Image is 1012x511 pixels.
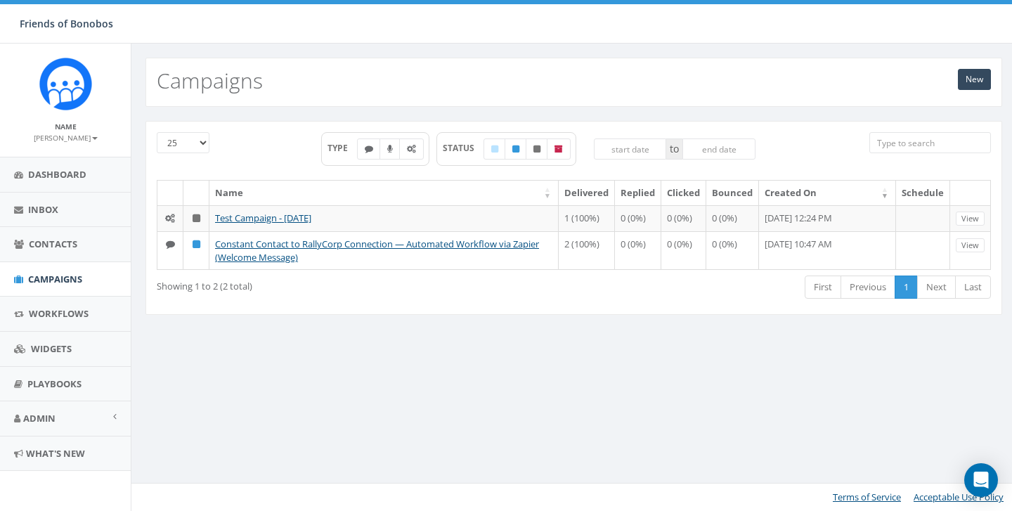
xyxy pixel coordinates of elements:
[964,463,998,497] div: Open Intercom Messenger
[706,181,759,205] th: Bounced
[594,138,667,160] input: start date
[193,240,200,249] i: Published
[443,142,484,154] span: STATUS
[956,212,985,226] a: View
[958,69,991,90] a: New
[706,231,759,269] td: 0 (0%)
[955,276,991,299] a: Last
[166,240,175,249] i: Text SMS
[209,181,559,205] th: Name: activate to sort column ascending
[327,142,358,154] span: TYPE
[615,205,661,232] td: 0 (0%)
[615,181,661,205] th: Replied
[157,69,263,92] h2: Campaigns
[615,231,661,269] td: 0 (0%)
[39,58,92,110] img: Rally_Corp_Icon.png
[833,491,901,503] a: Terms of Service
[759,181,896,205] th: Created On: activate to sort column ascending
[28,168,86,181] span: Dashboard
[526,138,548,160] label: Unpublished
[157,274,492,293] div: Showing 1 to 2 (2 total)
[491,145,498,153] i: Draft
[661,181,706,205] th: Clicked
[661,231,706,269] td: 0 (0%)
[682,138,755,160] input: end date
[165,214,175,223] i: Automated Message
[387,145,393,153] i: Ringless Voice Mail
[559,205,615,232] td: 1 (100%)
[505,138,527,160] label: Published
[27,377,82,390] span: Playbooks
[661,205,706,232] td: 0 (0%)
[869,132,991,153] input: Type to search
[706,205,759,232] td: 0 (0%)
[34,133,98,143] small: [PERSON_NAME]
[484,138,506,160] label: Draft
[34,131,98,143] a: [PERSON_NAME]
[547,138,571,160] label: Archived
[917,276,956,299] a: Next
[559,231,615,269] td: 2 (100%)
[29,307,89,320] span: Workflows
[759,231,896,269] td: [DATE] 10:47 AM
[357,138,381,160] label: Text SMS
[895,276,918,299] a: 1
[193,214,200,223] i: Unpublished
[407,145,416,153] i: Automated Message
[759,205,896,232] td: [DATE] 12:24 PM
[841,276,895,299] a: Previous
[55,122,77,131] small: Name
[559,181,615,205] th: Delivered
[23,412,56,425] span: Admin
[31,342,72,355] span: Widgets
[896,181,950,205] th: Schedule
[365,145,373,153] i: Text SMS
[28,273,82,285] span: Campaigns
[533,145,540,153] i: Unpublished
[805,276,841,299] a: First
[29,238,77,250] span: Contacts
[28,203,58,216] span: Inbox
[399,138,424,160] label: Automated Message
[26,447,85,460] span: What's New
[956,238,985,253] a: View
[914,491,1004,503] a: Acceptable Use Policy
[20,17,113,30] span: Friends of Bonobos
[666,138,682,160] span: to
[379,138,401,160] label: Ringless Voice Mail
[512,145,519,153] i: Published
[215,238,539,264] a: Constant Contact to RallyCorp Connection — Automated Workflow via Zapier (Welcome Message)
[215,212,311,224] a: Test Campaign - [DATE]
